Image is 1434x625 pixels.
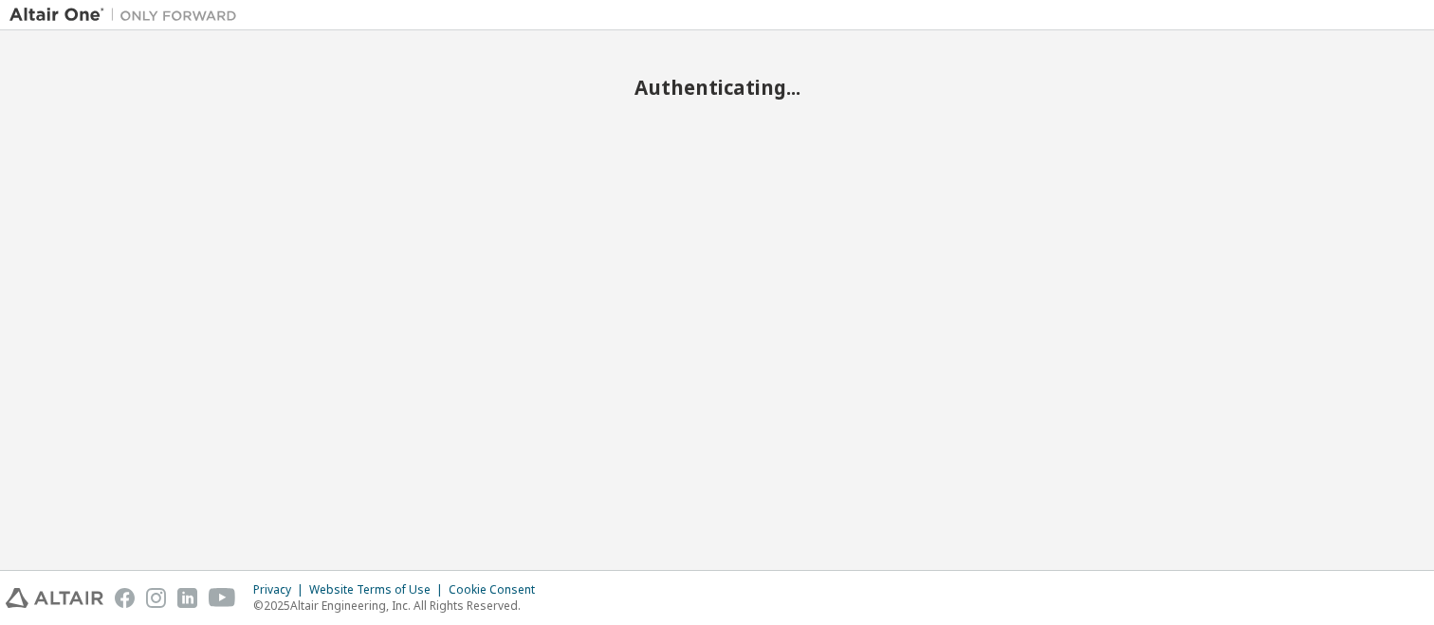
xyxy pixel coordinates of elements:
[9,75,1425,100] h2: Authenticating...
[6,588,103,608] img: altair_logo.svg
[253,582,309,597] div: Privacy
[9,6,247,25] img: Altair One
[146,588,166,608] img: instagram.svg
[449,582,546,597] div: Cookie Consent
[115,588,135,608] img: facebook.svg
[209,588,236,608] img: youtube.svg
[253,597,546,614] p: © 2025 Altair Engineering, Inc. All Rights Reserved.
[309,582,449,597] div: Website Terms of Use
[177,588,197,608] img: linkedin.svg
